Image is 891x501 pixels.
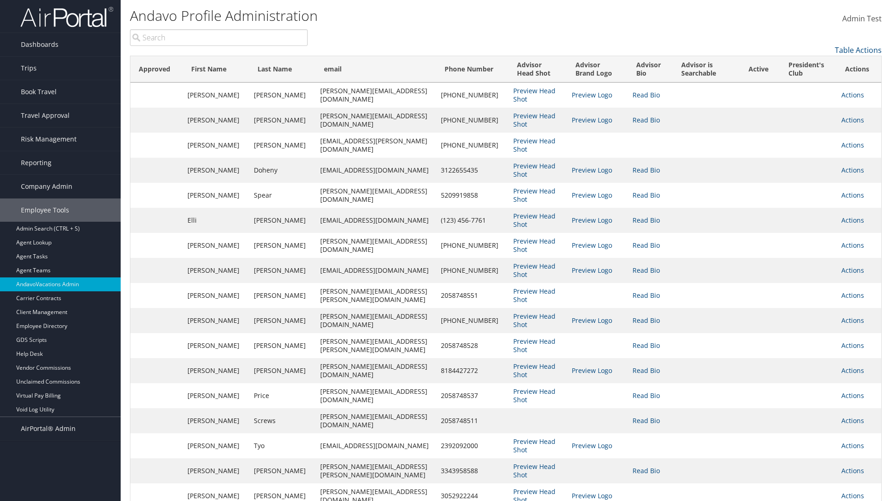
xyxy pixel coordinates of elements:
a: Actions [841,241,864,250]
th: Phone Number: activate to sort column ascending [436,56,509,83]
a: Preview Head Shot [513,462,555,479]
td: [PERSON_NAME] [249,133,316,158]
td: [PERSON_NAME] [183,183,249,208]
td: [PERSON_NAME] [183,233,249,258]
td: Tyo [249,433,316,458]
a: Read Bio [633,366,660,375]
td: [PERSON_NAME] [249,233,316,258]
td: [PERSON_NAME] [249,333,316,358]
a: Preview Head Shot [513,262,555,279]
a: Preview Head Shot [513,86,555,103]
td: [PERSON_NAME] [249,358,316,383]
a: Preview Head Shot [513,237,555,254]
td: [PHONE_NUMBER] [436,108,509,133]
td: [PHONE_NUMBER] [436,258,509,283]
a: Actions [841,441,864,450]
th: Actions [837,56,881,83]
span: Travel Approval [21,104,70,127]
a: Read Bio [633,466,660,475]
td: 2058748537 [436,383,509,408]
span: AirPortal® Admin [21,417,76,440]
td: [PERSON_NAME] [183,283,249,308]
td: [PERSON_NAME][EMAIL_ADDRESS][DOMAIN_NAME] [316,108,436,133]
a: Actions [841,116,864,124]
a: Read Bio [633,90,660,99]
td: Price [249,383,316,408]
a: Actions [841,266,864,275]
a: Preview Logo [572,166,612,174]
td: [PERSON_NAME][EMAIL_ADDRESS][DOMAIN_NAME] [316,183,436,208]
th: Approved: activate to sort column ascending [130,56,183,83]
a: Preview Head Shot [513,387,555,404]
td: [PERSON_NAME][EMAIL_ADDRESS][DOMAIN_NAME] [316,83,436,108]
a: Actions [841,416,864,425]
a: Actions [841,216,864,225]
span: Dashboards [21,33,58,56]
a: Preview Logo [572,441,612,450]
h1: Andavo Profile Administration [130,6,631,26]
a: Read Bio [633,391,660,400]
td: [EMAIL_ADDRESS][DOMAIN_NAME] [316,158,436,183]
td: [EMAIL_ADDRESS][DOMAIN_NAME] [316,208,436,233]
a: Read Bio [633,291,660,300]
a: Actions [841,391,864,400]
td: [PERSON_NAME] [249,108,316,133]
th: Active: activate to sort column ascending [740,56,780,83]
td: [PERSON_NAME] [249,458,316,483]
a: Read Bio [633,191,660,199]
span: Risk Management [21,128,77,151]
a: Read Bio [633,416,660,425]
a: Preview Logo [572,116,612,124]
th: Advisor Brand Logo: activate to sort column ascending [567,56,628,83]
td: [PERSON_NAME][EMAIL_ADDRESS][DOMAIN_NAME] [316,308,436,333]
td: Elli [183,208,249,233]
td: [PERSON_NAME] [183,408,249,433]
a: Preview Head Shot [513,111,555,128]
td: [PERSON_NAME] [183,358,249,383]
a: Preview Logo [572,241,612,250]
a: Preview Logo [572,90,612,99]
td: (123) 456-7761 [436,208,509,233]
a: Preview Logo [572,266,612,275]
td: 2392092000 [436,433,509,458]
a: Preview Head Shot [513,212,555,229]
td: [PHONE_NUMBER] [436,233,509,258]
td: Screws [249,408,316,433]
a: Read Bio [633,266,660,275]
td: [PERSON_NAME] [183,83,249,108]
img: airportal-logo.png [20,6,113,28]
td: [PERSON_NAME][EMAIL_ADDRESS][PERSON_NAME][DOMAIN_NAME] [316,333,436,358]
td: [PERSON_NAME][EMAIL_ADDRESS][DOMAIN_NAME] [316,408,436,433]
span: Trips [21,57,37,80]
span: Employee Tools [21,199,69,222]
a: Read Bio [633,116,660,124]
td: [PERSON_NAME][EMAIL_ADDRESS][DOMAIN_NAME] [316,358,436,383]
th: Last Name: activate to sort column ascending [249,56,316,83]
td: [PERSON_NAME][EMAIL_ADDRESS][DOMAIN_NAME] [316,233,436,258]
a: Actions [841,291,864,300]
a: Preview Head Shot [513,287,555,304]
td: [PERSON_NAME] [183,158,249,183]
a: Actions [841,466,864,475]
a: Actions [841,491,864,500]
td: [PERSON_NAME] [249,283,316,308]
th: email: activate to sort column ascending [316,56,436,83]
td: [PERSON_NAME] [183,433,249,458]
td: [PERSON_NAME] [249,208,316,233]
td: 3122655435 [436,158,509,183]
a: Preview Logo [572,216,612,225]
a: Read Bio [633,216,660,225]
a: Preview Logo [572,316,612,325]
a: Read Bio [633,241,660,250]
td: [PERSON_NAME] [183,383,249,408]
a: Admin Test [842,5,882,33]
a: Preview Head Shot [513,136,555,154]
td: [EMAIL_ADDRESS][PERSON_NAME][DOMAIN_NAME] [316,133,436,158]
a: Preview Head Shot [513,312,555,329]
a: Read Bio [633,316,660,325]
td: [EMAIL_ADDRESS][DOMAIN_NAME] [316,258,436,283]
td: [PHONE_NUMBER] [436,308,509,333]
a: Preview Head Shot [513,186,555,204]
a: Read Bio [633,341,660,350]
a: Read Bio [633,166,660,174]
